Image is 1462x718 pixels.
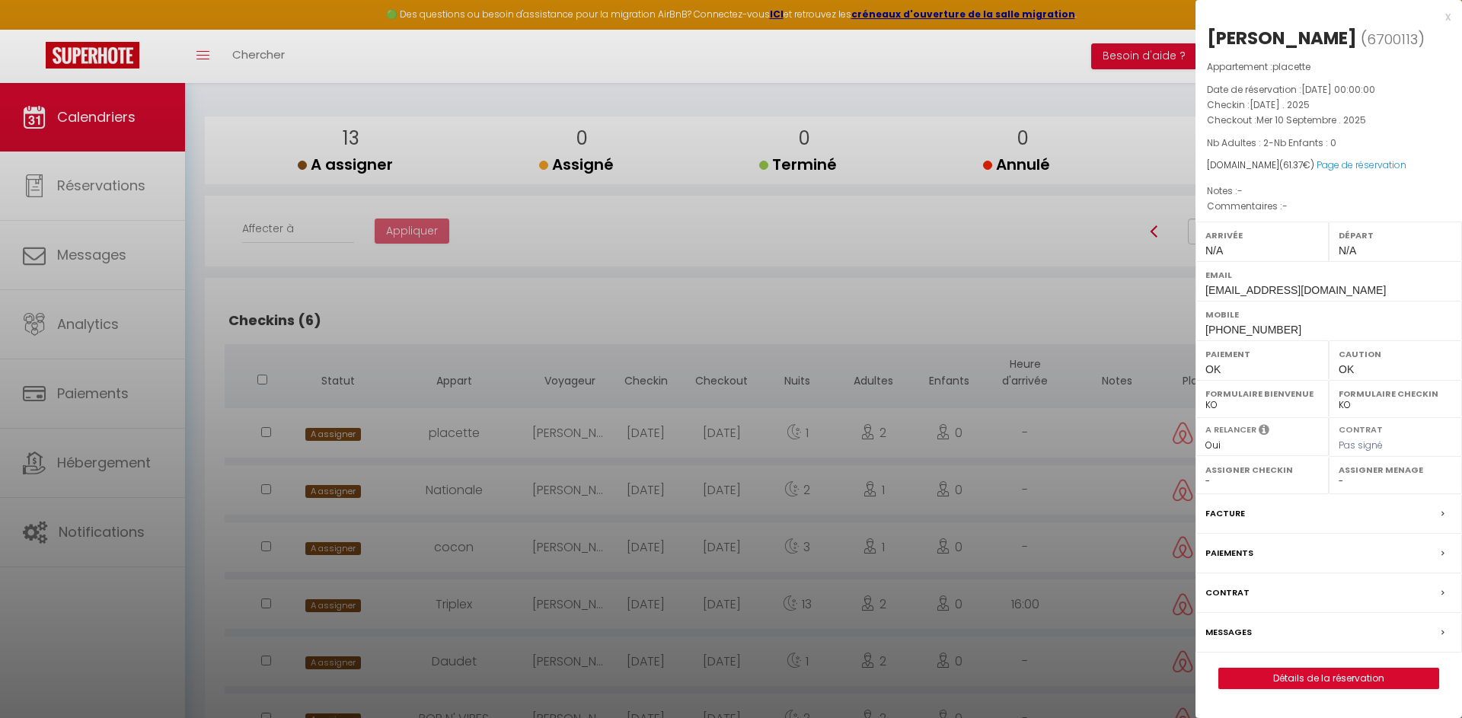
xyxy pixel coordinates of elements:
[1205,386,1319,401] label: Formulaire Bienvenue
[1317,158,1406,171] a: Page de réservation
[1282,199,1288,212] span: -
[1205,228,1319,243] label: Arrivée
[1367,30,1418,49] span: 6700113
[1207,136,1269,149] span: Nb Adultes : 2
[1361,28,1425,49] span: ( )
[1195,8,1451,26] div: x
[1339,386,1452,401] label: Formulaire Checkin
[1339,346,1452,362] label: Caution
[1207,82,1451,97] p: Date de réservation :
[1339,439,1383,452] span: Pas signé
[1283,158,1303,171] span: 61.37
[1259,423,1269,440] i: Sélectionner OUI si vous souhaiter envoyer les séquences de messages post-checkout
[12,6,58,52] button: Ouvrir le widget de chat LiveChat
[1219,669,1438,688] a: Détails de la réservation
[1279,158,1314,171] span: ( €)
[1207,136,1451,151] p: -
[1205,346,1319,362] label: Paiement
[1339,244,1356,257] span: N/A
[1207,158,1451,173] div: [DOMAIN_NAME]
[1339,363,1354,375] span: OK
[1205,545,1253,561] label: Paiements
[1205,244,1223,257] span: N/A
[1339,423,1383,433] label: Contrat
[1237,184,1243,197] span: -
[1205,462,1319,477] label: Assigner Checkin
[1339,462,1452,477] label: Assigner Menage
[1274,136,1336,149] span: Nb Enfants : 0
[1301,83,1375,96] span: [DATE] 00:00:00
[1339,228,1452,243] label: Départ
[1205,423,1256,436] label: A relancer
[1205,585,1250,601] label: Contrat
[1207,97,1451,113] p: Checkin :
[1207,183,1451,199] p: Notes :
[1205,363,1221,375] span: OK
[1205,324,1301,336] span: [PHONE_NUMBER]
[1256,113,1366,126] span: Mer 10 Septembre . 2025
[1207,113,1451,128] p: Checkout :
[1205,267,1452,282] label: Email
[1272,60,1310,73] span: placette
[1205,506,1245,522] label: Facture
[1218,668,1439,689] button: Détails de la réservation
[1207,59,1451,75] p: Appartement :
[1205,284,1386,296] span: [EMAIL_ADDRESS][DOMAIN_NAME]
[1205,307,1452,322] label: Mobile
[1207,199,1451,214] p: Commentaires :
[1207,26,1357,50] div: [PERSON_NAME]
[1250,98,1310,111] span: [DATE] . 2025
[1205,624,1252,640] label: Messages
